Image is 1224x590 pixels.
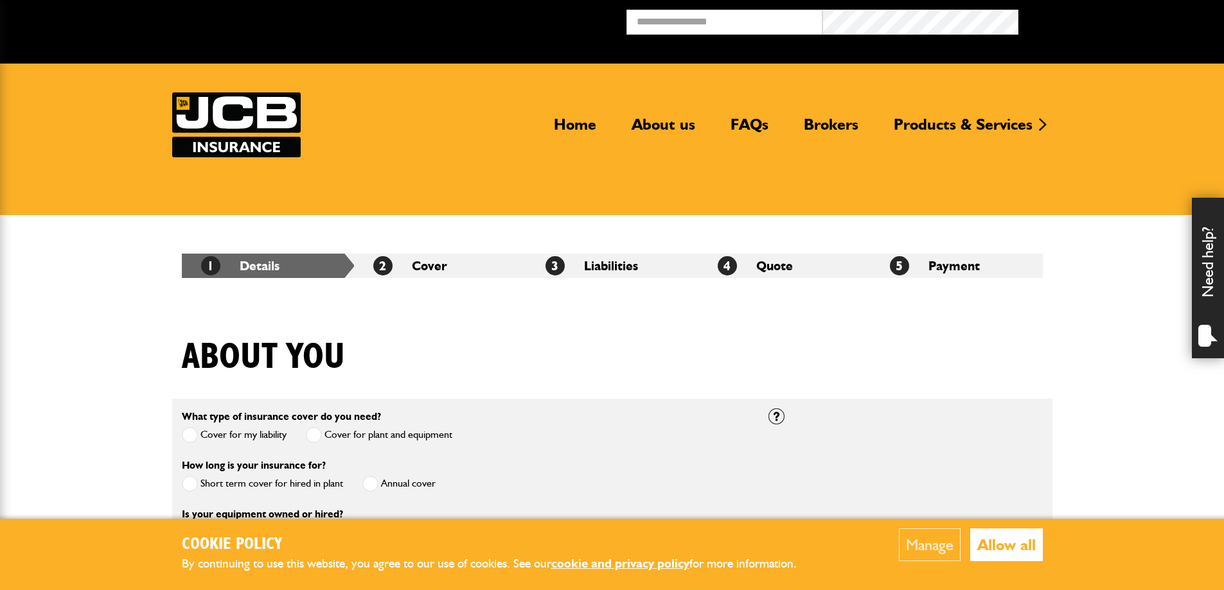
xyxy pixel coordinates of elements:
a: Brokers [794,115,868,144]
button: Allow all [970,528,1043,561]
button: Manage [899,528,961,561]
span: 2 [373,256,393,275]
label: Short term cover for hired in plant [182,476,343,492]
li: Cover [354,254,526,278]
label: Is your equipment owned or hired? [182,509,343,519]
label: What type of insurance cover do you need? [182,412,381,422]
a: cookie and privacy policy [551,556,689,571]
button: Broker Login [1018,10,1214,30]
label: Annual cover [362,476,436,492]
a: About us [622,115,705,144]
h2: Cookie Policy [182,535,818,555]
li: Quote [698,254,871,278]
li: Payment [871,254,1043,278]
h1: About you [182,336,345,379]
img: JCB Insurance Services logo [172,92,301,157]
p: By continuing to use this website, you agree to our use of cookies. See our for more information. [182,554,818,574]
label: How long is your insurance for? [182,460,326,471]
a: Products & Services [884,115,1042,144]
span: 4 [718,256,737,275]
a: Home [544,115,606,144]
label: Cover for plant and equipment [306,427,452,443]
label: Cover for my liability [182,427,287,443]
span: 3 [545,256,565,275]
span: 5 [890,256,909,275]
li: Liabilities [526,254,698,278]
a: JCB Insurance Services [172,92,301,157]
a: FAQs [721,115,778,144]
span: 1 [201,256,220,275]
li: Details [182,254,354,278]
div: Need help? [1192,198,1224,358]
